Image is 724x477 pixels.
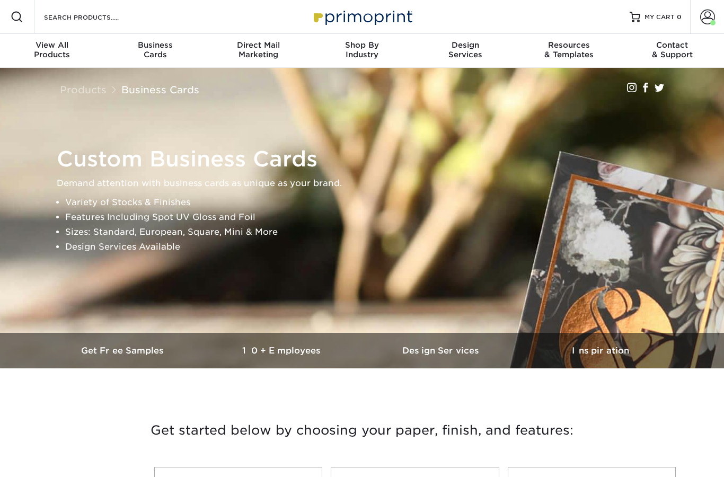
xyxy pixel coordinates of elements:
[207,40,310,50] span: Direct Mail
[103,40,207,50] span: Business
[362,333,521,368] a: Design Services
[517,40,621,50] span: Resources
[203,333,362,368] a: 10+ Employees
[57,146,677,172] h1: Custom Business Cards
[414,34,517,68] a: DesignServices
[207,34,310,68] a: Direct MailMarketing
[517,34,621,68] a: Resources& Templates
[621,40,724,59] div: & Support
[310,40,413,59] div: Industry
[362,346,521,356] h3: Design Services
[517,40,621,59] div: & Templates
[65,240,677,254] li: Design Services Available
[57,176,677,191] p: Demand attention with business cards as unique as your brand.
[621,34,724,68] a: Contact& Support
[414,40,517,50] span: Design
[44,346,203,356] h3: Get Free Samples
[521,333,680,368] a: Inspiration
[52,407,672,454] h3: Get started below by choosing your paper, finish, and features:
[203,346,362,356] h3: 10+ Employees
[310,40,413,50] span: Shop By
[103,34,207,68] a: BusinessCards
[677,13,682,21] span: 0
[65,210,677,225] li: Features Including Spot UV Gloss and Foil
[43,11,146,23] input: SEARCH PRODUCTS.....
[44,333,203,368] a: Get Free Samples
[521,346,680,356] h3: Inspiration
[309,5,415,28] img: Primoprint
[414,40,517,59] div: Services
[310,34,413,68] a: Shop ByIndustry
[121,84,199,95] a: Business Cards
[65,225,677,240] li: Sizes: Standard, European, Square, Mini & More
[207,40,310,59] div: Marketing
[103,40,207,59] div: Cards
[65,195,677,210] li: Variety of Stocks & Finishes
[60,84,107,95] a: Products
[621,40,724,50] span: Contact
[644,13,675,22] span: MY CART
